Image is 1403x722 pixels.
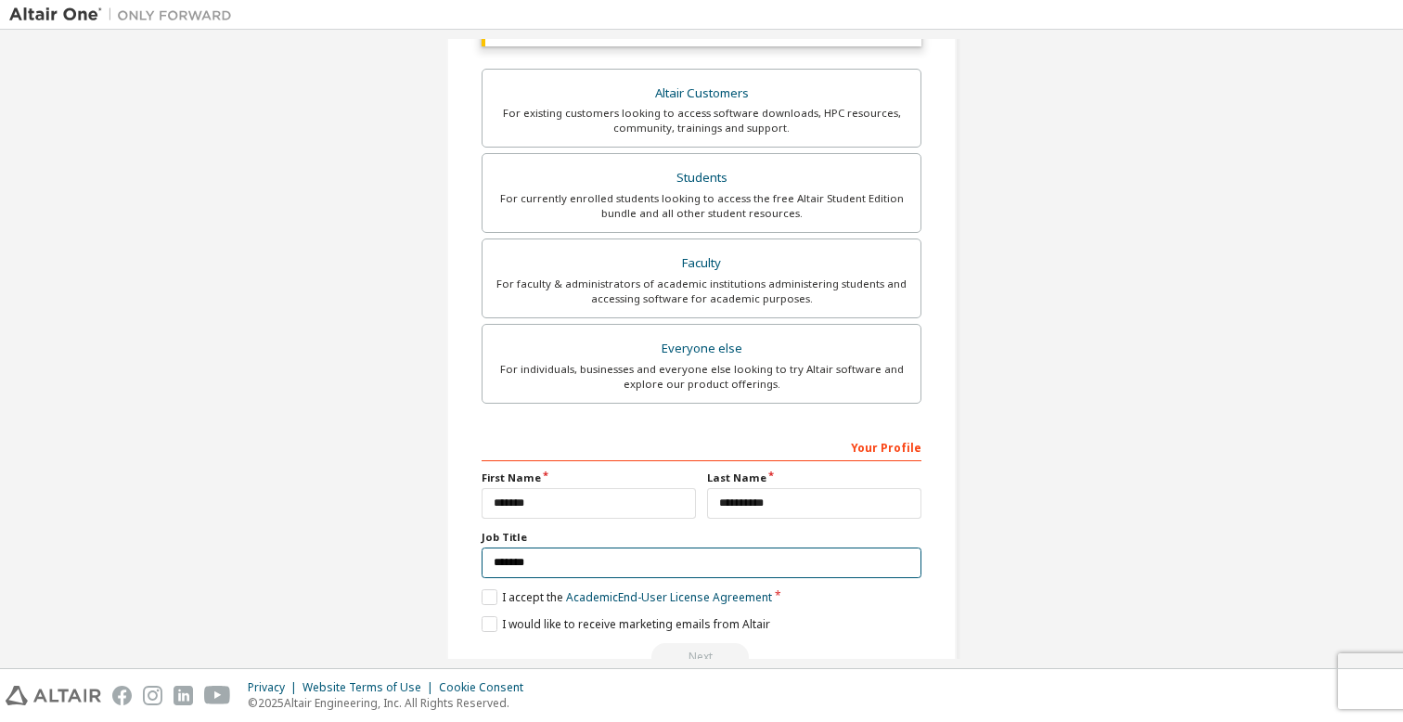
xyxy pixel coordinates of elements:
div: For individuals, businesses and everyone else looking to try Altair software and explore our prod... [494,362,909,392]
div: Everyone else [494,336,909,362]
div: For currently enrolled students looking to access the free Altair Student Edition bundle and all ... [494,191,909,221]
div: Students [494,165,909,191]
div: Privacy [248,680,302,695]
label: Last Name [707,471,921,485]
div: For existing customers looking to access software downloads, HPC resources, community, trainings ... [494,106,909,135]
img: altair_logo.svg [6,686,101,705]
label: I would like to receive marketing emails from Altair [482,616,770,632]
img: facebook.svg [112,686,132,705]
label: I accept the [482,589,772,605]
img: instagram.svg [143,686,162,705]
p: © 2025 Altair Engineering, Inc. All Rights Reserved. [248,695,534,711]
img: Altair One [9,6,241,24]
a: Academic End-User License Agreement [566,589,772,605]
div: For faculty & administrators of academic institutions administering students and accessing softwa... [494,277,909,306]
div: Read and acccept EULA to continue [482,643,921,671]
div: Cookie Consent [439,680,534,695]
img: linkedin.svg [174,686,193,705]
img: youtube.svg [204,686,231,705]
div: Altair Customers [494,81,909,107]
div: Faculty [494,251,909,277]
label: Job Title [482,530,921,545]
div: Website Terms of Use [302,680,439,695]
label: First Name [482,471,696,485]
div: Your Profile [482,432,921,461]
